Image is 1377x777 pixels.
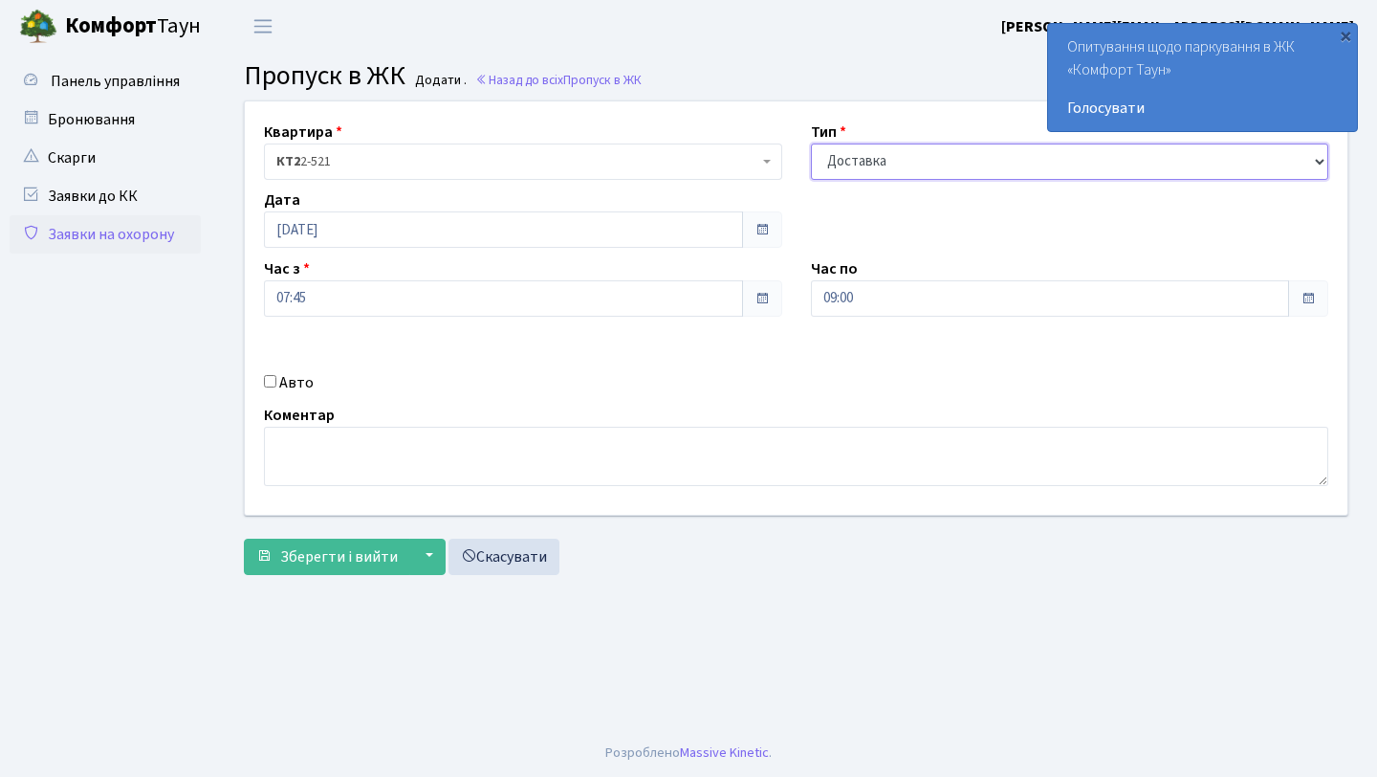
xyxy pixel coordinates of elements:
label: Коментар [264,404,335,427]
a: [PERSON_NAME][EMAIL_ADDRESS][DOMAIN_NAME] [1001,15,1354,38]
label: Авто [279,371,314,394]
button: Переключити навігацію [239,11,287,42]
span: Пропуск в ЖК [244,56,405,95]
span: Зберегти і вийти [280,546,398,567]
a: Заявки на охорону [10,215,201,254]
span: Панель управління [51,71,180,92]
span: Таун [65,11,201,43]
label: Час з [264,257,310,280]
img: logo.png [19,8,57,46]
div: × [1336,26,1355,45]
a: Бронювання [10,100,201,139]
span: <b>КТ2</b>&nbsp;&nbsp;&nbsp;2-521 [276,152,758,171]
a: Заявки до КК [10,177,201,215]
a: Massive Kinetic [680,743,769,763]
label: Тип [811,121,846,144]
b: Комфорт [65,11,157,41]
a: Скарги [10,139,201,177]
button: Зберегти і вийти [244,539,410,575]
label: Квартира [264,121,342,144]
span: <b>КТ2</b>&nbsp;&nbsp;&nbsp;2-521 [264,144,782,180]
b: КТ2 [276,152,300,171]
div: Розроблено . [605,743,772,764]
a: Назад до всіхПропуск в ЖК [475,71,642,89]
label: Дата [264,189,300,211]
a: Панель управління [10,62,201,100]
a: Скасувати [448,539,559,575]
b: [PERSON_NAME][EMAIL_ADDRESS][DOMAIN_NAME] [1001,16,1354,37]
small: Додати . [411,73,467,89]
span: Пропуск в ЖК [563,71,642,89]
div: Опитування щодо паркування в ЖК «Комфорт Таун» [1048,24,1357,131]
label: Час по [811,257,858,280]
a: Голосувати [1067,97,1338,120]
